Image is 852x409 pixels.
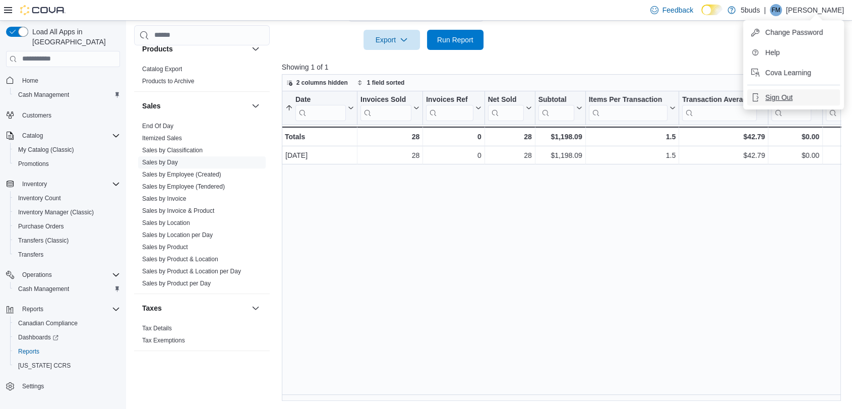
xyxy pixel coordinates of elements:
[701,15,702,16] span: Dark Mode
[142,256,218,263] a: Sales by Product & Location
[10,316,124,330] button: Canadian Compliance
[14,89,120,101] span: Cash Management
[10,205,124,219] button: Inventory Manager (Classic)
[14,220,120,232] span: Purchase Orders
[363,30,420,50] button: Export
[18,74,120,87] span: Home
[14,235,73,247] a: Transfers (Classic)
[771,95,811,121] div: Gift Card Sales
[426,95,481,121] button: Invoices Ref
[142,135,182,142] a: Itemized Sales
[18,208,94,216] span: Inventory Manager (Classic)
[142,195,186,202] a: Sales by Invoice
[18,75,42,87] a: Home
[18,269,56,281] button: Operations
[142,134,182,142] span: Itemized Sales
[18,251,43,259] span: Transfers
[142,280,211,287] a: Sales by Product per Day
[14,206,98,218] a: Inventory Manager (Classic)
[14,249,47,261] a: Transfers
[10,248,124,262] button: Transfers
[765,68,811,78] span: Cova Learning
[250,100,262,112] button: Sales
[142,146,203,154] span: Sales by Classification
[142,325,172,332] a: Tax Details
[488,95,531,121] button: Net Sold
[142,324,172,332] span: Tax Details
[10,143,124,157] button: My Catalog (Classic)
[14,317,82,329] a: Canadian Compliance
[10,219,124,233] button: Purchase Orders
[142,255,218,263] span: Sales by Product & Location
[18,269,120,281] span: Operations
[747,65,840,81] button: Cova Learning
[20,5,66,15] img: Cova
[250,43,262,55] button: Products
[142,183,225,191] span: Sales by Employee (Tendered)
[360,149,419,161] div: 28
[14,360,120,372] span: Washington CCRS
[14,331,120,343] span: Dashboards
[589,149,676,161] div: 1.5
[14,317,120,329] span: Canadian Compliance
[134,322,270,350] div: Taxes
[142,78,194,85] a: Products to Archive
[367,79,405,87] span: 1 field sorted
[18,333,58,341] span: Dashboards
[682,95,757,104] div: Transaction Average
[765,27,823,37] span: Change Password
[142,44,248,54] button: Products
[2,268,124,282] button: Operations
[18,380,120,392] span: Settings
[18,178,120,190] span: Inventory
[588,95,676,121] button: Items Per Transaction
[426,95,473,104] div: Invoices Ref
[18,347,39,356] span: Reports
[142,101,161,111] h3: Sales
[22,180,47,188] span: Inventory
[142,267,241,275] span: Sales by Product & Location per Day
[10,330,124,344] a: Dashboards
[142,207,214,214] a: Sales by Invoice & Product
[488,149,532,161] div: 28
[360,95,411,121] div: Invoices Sold
[18,130,120,142] span: Catalog
[282,62,847,72] p: Showing 1 of 1
[2,108,124,123] button: Customers
[142,158,178,166] span: Sales by Day
[14,158,53,170] a: Promotions
[22,132,43,140] span: Catalog
[770,4,782,16] div: Fatima Mir
[14,360,75,372] a: [US_STATE] CCRS
[142,159,178,166] a: Sales by Day
[682,149,765,161] div: $42.79
[142,44,173,54] h3: Products
[142,231,213,239] span: Sales by Location per Day
[142,171,221,178] a: Sales by Employee (Created)
[18,160,49,168] span: Promotions
[488,95,523,104] div: Net Sold
[18,319,78,327] span: Canadian Compliance
[765,47,780,57] span: Help
[14,235,120,247] span: Transfers (Classic)
[142,219,190,226] a: Sales by Location
[588,131,676,143] div: 1.5
[10,233,124,248] button: Transfers (Classic)
[22,111,51,120] span: Customers
[14,192,65,204] a: Inventory Count
[538,95,574,121] div: Subtotal
[14,331,63,343] a: Dashboards
[538,131,582,143] div: $1,198.09
[285,149,354,161] div: [DATE]
[14,89,73,101] a: Cash Management
[142,101,248,111] button: Sales
[764,4,766,16] p: |
[142,207,214,215] span: Sales by Invoice & Product
[18,222,64,230] span: Purchase Orders
[14,249,120,261] span: Transfers
[142,219,190,227] span: Sales by Location
[295,95,346,121] div: Date
[142,195,186,203] span: Sales by Invoice
[18,178,51,190] button: Inventory
[14,345,43,358] a: Reports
